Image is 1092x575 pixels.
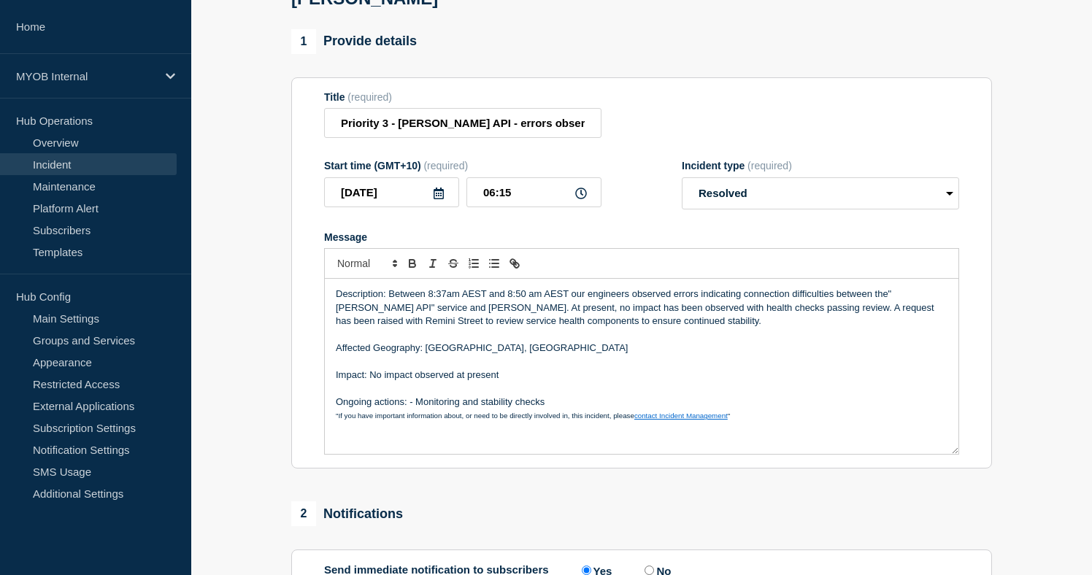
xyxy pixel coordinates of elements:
select: Incident type [682,177,959,209]
p: Affected Geography: [GEOGRAPHIC_DATA], [GEOGRAPHIC_DATA] [336,341,947,355]
button: Toggle ordered list [464,255,484,272]
div: Start time (GMT+10) [324,160,601,171]
span: 1 [291,29,316,54]
p: Impact: No impact observed at present [336,368,947,382]
button: Toggle strikethrough text [443,255,464,272]
span: (required) [747,160,792,171]
div: Message [324,231,959,243]
a: contact Incident Management [634,412,728,420]
p: Ongoing actions: - Monitoring and stability checks [336,395,947,409]
span: (required) [347,91,392,103]
input: No [645,566,654,575]
p: Description: Between 8:37am AEST and 8:50 am AEST our engineers observed errors indicating connec... [336,287,947,328]
span: 2 [291,501,316,526]
button: Toggle bold text [402,255,423,272]
input: HH:MM [466,177,601,207]
p: MYOB Internal [16,70,156,82]
div: Incident type [682,160,959,171]
span: "If you have important information about, or need to be directly involved in, this incident, please [336,412,634,420]
div: Message [325,279,958,454]
input: Title [324,108,601,138]
button: Toggle italic text [423,255,443,272]
button: Toggle bulleted list [484,255,504,272]
div: Notifications [291,501,403,526]
input: YYYY-MM-DD [324,177,459,207]
span: (required) [423,160,468,171]
div: Provide details [291,29,417,54]
span: Font size [331,255,402,272]
input: Yes [582,566,591,575]
button: Toggle link [504,255,525,272]
span: " [728,412,730,420]
div: Title [324,91,601,103]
